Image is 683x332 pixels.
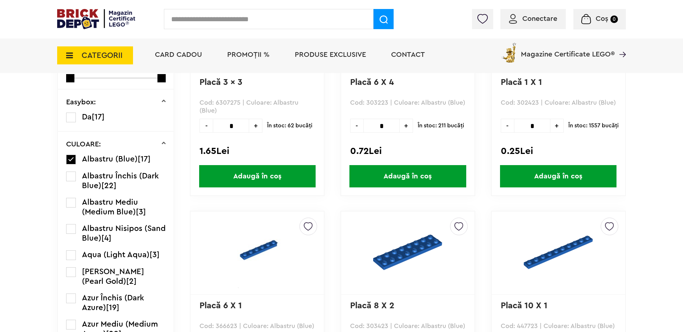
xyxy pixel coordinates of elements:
span: [22] [101,182,116,190]
a: Placă 6 X 1 [200,301,242,310]
span: + [550,119,564,133]
span: În stoc: 1557 bucăţi [568,119,619,133]
span: - [200,119,213,133]
a: Adaugă în coș [191,165,324,187]
span: Adaugă în coș [199,165,316,187]
span: - [350,119,363,133]
span: Albastru Închis (Dark Blue) [82,172,159,190]
span: Conectare [522,15,557,22]
p: Cod: 302423 | Culoare: Albastru (Blue) [501,99,616,115]
span: + [400,119,413,133]
span: CATEGORII [82,51,123,59]
span: Albastru Mediu (Medium Blue) [82,198,138,216]
small: 0 [610,15,618,23]
p: Cod: 303223 | Culoare: Albastru (Blue) [350,99,466,115]
img: Placă 6 X 1 [207,218,308,288]
div: 1.65Lei [200,146,315,156]
span: Adaugă în coș [349,165,466,187]
a: Adaugă în coș [492,165,625,187]
span: În stoc: 62 bucăţi [267,119,312,133]
a: Magazine Certificate LEGO® [615,41,626,49]
span: Coș [596,15,608,22]
div: 0.25Lei [501,146,616,156]
span: [3] [136,208,146,216]
span: Da [82,113,92,121]
a: Contact [391,51,425,58]
div: 0.72Lei [350,146,466,156]
span: În stoc: 211 bucăţi [418,119,464,133]
img: Placă 10 X 1 [524,218,593,287]
a: Conectare [509,15,557,22]
a: Placă 3 x 3 [200,78,242,87]
span: [3] [150,251,160,259]
img: Placă 8 X 2 [373,218,442,287]
span: Magazine Certificate LEGO® [521,41,615,58]
a: Placă 10 X 1 [501,301,547,310]
span: - [501,119,514,133]
span: Adaugă în coș [500,165,616,187]
span: [19] [106,304,119,311]
a: Placă 8 X 2 [350,301,394,310]
p: Easybox: [66,99,96,106]
span: Aqua (Light Aqua) [82,251,150,259]
span: [17] [92,113,105,121]
a: Card Cadou [155,51,202,58]
a: Produse exclusive [295,51,366,58]
span: [4] [101,234,111,242]
span: [PERSON_NAME] (Pearl Gold) [82,268,144,285]
span: Albastru Nisipos (Sand Blue) [82,224,166,242]
span: + [249,119,262,133]
span: Albastru (Blue) [82,155,138,163]
a: Placă 1 X 1 [501,78,542,87]
span: Azur Închis (Dark Azure) [82,294,144,311]
a: PROMOȚII % [227,51,270,58]
p: CULOARE: [66,141,101,148]
span: [17] [138,155,151,163]
a: Adaugă în coș [341,165,475,187]
a: Placă 6 X 4 [350,78,394,87]
span: [2] [126,277,137,285]
p: Cod: 6307275 | Culoare: Albastru (Blue) [200,99,315,115]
